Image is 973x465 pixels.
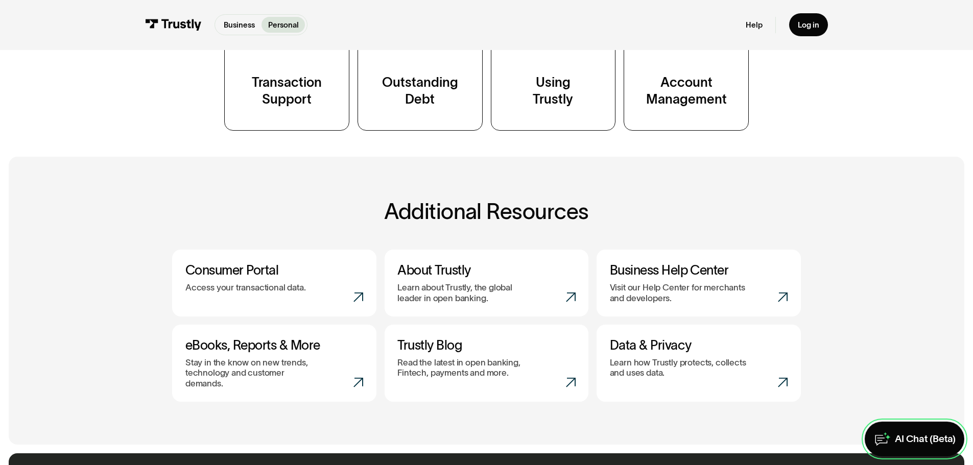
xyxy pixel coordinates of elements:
div: Outstanding Debt [382,74,458,109]
img: Trustly Logo [145,19,201,31]
p: Learn how Trustly protects, collects and uses data. [610,357,748,378]
a: eBooks, Reports & MoreStay in the know on new trends, technology and customer demands. [172,325,376,402]
h3: eBooks, Reports & More [185,337,364,353]
a: Business [217,17,261,33]
div: Account Management [646,74,727,109]
a: Help [746,20,763,30]
a: Personal [262,17,305,33]
div: Using Trustly [533,74,573,109]
h2: Additional Resources [172,200,800,224]
a: AI Chat (Beta) [865,422,964,456]
a: Data & PrivacyLearn how Trustly protects, collects and uses data. [597,325,800,402]
p: Stay in the know on new trends, technology and customer demands. [185,357,323,388]
p: Read the latest in open banking, Fintech, payments and more. [397,357,535,378]
h3: Consumer Portal [185,262,364,278]
p: Business [224,19,255,31]
div: AI Chat (Beta) [895,433,956,446]
p: Personal [268,19,299,31]
a: Business Help CenterVisit our Help Center for merchants and developers. [597,250,800,316]
div: Log in [798,20,819,30]
h3: Data & Privacy [610,337,788,353]
h3: Business Help Center [610,262,788,278]
p: Learn about Trustly, the global leader in open banking. [397,282,535,303]
p: Visit our Help Center for merchants and developers. [610,282,748,303]
a: Log in [789,13,828,36]
p: Access your transactional data. [185,282,306,292]
h3: About Trustly [397,262,576,278]
div: Transaction Support [252,74,322,109]
a: Trustly BlogRead the latest in open banking, Fintech, payments and more. [385,325,588,402]
h3: Trustly Blog [397,337,576,353]
a: Consumer PortalAccess your transactional data. [172,250,376,316]
a: About TrustlyLearn about Trustly, the global leader in open banking. [385,250,588,316]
